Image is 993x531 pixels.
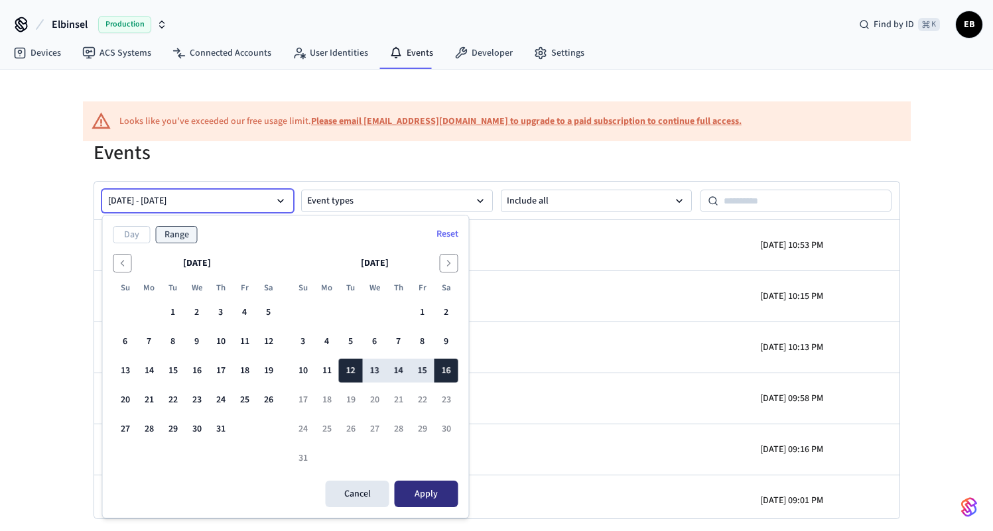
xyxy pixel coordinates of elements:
[291,446,315,470] button: Sunday, August 31st, 2025
[411,417,434,441] button: Friday, August 29th, 2025
[387,388,411,412] button: Thursday, August 21st, 2025
[429,223,466,245] button: Reset
[434,329,458,353] button: Saturday, August 9th, 2025
[113,329,137,353] button: Sunday, July 6th, 2025
[185,417,209,441] button: Wednesday, July 30th, 2025
[282,41,379,65] a: User Identities
[956,11,982,38] button: EB
[209,329,233,353] button: Thursday, July 10th, 2025
[113,417,137,441] button: Sunday, July 27th, 2025
[315,388,339,412] button: Monday, August 18th, 2025
[52,17,88,32] span: Elbinsel
[209,359,233,383] button: Thursday, July 17th, 2025
[291,281,315,295] th: Sunday
[257,359,281,383] button: Saturday, July 19th, 2025
[137,359,161,383] button: Monday, July 14th, 2025
[161,329,185,353] button: Tuesday, July 8th, 2025
[156,226,198,243] button: Range
[918,18,940,31] span: ⌘ K
[3,41,72,65] a: Devices
[291,281,458,470] table: August 2025
[434,417,458,441] button: Saturday, August 30th, 2025
[444,41,523,65] a: Developer
[233,281,257,295] th: Friday
[311,115,742,128] a: Please email [EMAIL_ADDRESS][DOMAIN_NAME] to upgrade to a paid subscription to continue full access.
[161,388,185,412] button: Tuesday, July 22nd, 2025
[961,497,977,518] img: SeamLogoGradient.69752ec5.svg
[185,281,209,295] th: Wednesday
[137,329,161,353] button: Monday, July 7th, 2025
[257,388,281,412] button: Saturday, July 26th, 2025
[185,329,209,353] button: Wednesday, July 9th, 2025
[233,388,257,412] button: Friday, July 25th, 2025
[113,281,137,295] th: Sunday
[760,494,823,507] p: [DATE] 09:01 PM
[387,281,411,295] th: Thursday
[185,300,209,324] button: Wednesday, July 2nd, 2025
[98,16,151,33] span: Production
[137,281,161,295] th: Monday
[387,329,411,353] button: Thursday, August 7th, 2025
[315,329,339,353] button: Monday, August 4th, 2025
[209,300,233,324] button: Thursday, July 3rd, 2025
[440,254,458,272] button: Go to the Next Month
[161,281,185,295] th: Tuesday
[137,417,161,441] button: Monday, July 28th, 2025
[411,359,434,383] button: Friday, August 15th, 2025, selected
[411,388,434,412] button: Friday, August 22nd, 2025
[339,417,363,441] button: Tuesday, August 26th, 2025
[161,359,185,383] button: Tuesday, July 15th, 2025
[315,417,339,441] button: Monday, August 25th, 2025
[113,226,151,243] button: Day
[339,359,363,383] button: Tuesday, August 12th, 2025, selected
[363,417,387,441] button: Wednesday, August 27th, 2025
[760,239,823,252] p: [DATE] 10:53 PM
[957,13,981,36] span: EB
[315,359,339,383] button: Monday, August 11th, 2025
[379,41,444,65] a: Events
[395,481,458,507] button: Apply
[326,481,389,507] button: Cancel
[113,281,281,441] table: July 2025
[760,392,823,405] p: [DATE] 09:58 PM
[209,388,233,412] button: Thursday, July 24th, 2025
[291,417,315,441] button: Sunday, August 24th, 2025
[361,257,389,270] span: [DATE]
[434,281,458,295] th: Saturday
[233,300,257,324] button: Friday, July 4th, 2025
[162,41,282,65] a: Connected Accounts
[183,257,211,270] span: [DATE]
[161,417,185,441] button: Tuesday, July 29th, 2025
[257,281,281,295] th: Saturday
[411,300,434,324] button: Friday, August 1st, 2025
[501,190,693,212] button: Include all
[291,359,315,383] button: Sunday, August 10th, 2025
[209,281,233,295] th: Thursday
[233,329,257,353] button: Friday, July 11th, 2025
[434,300,458,324] button: Saturday, August 2nd, 2025
[301,190,493,212] button: Event types
[113,359,137,383] button: Sunday, July 13th, 2025
[257,300,281,324] button: Saturday, July 5th, 2025
[339,329,363,353] button: Tuesday, August 5th, 2025
[233,359,257,383] button: Friday, July 18th, 2025
[291,329,315,353] button: Sunday, August 3rd, 2025
[209,417,233,441] button: Thursday, July 31st, 2025
[848,13,951,36] div: Find by ID⌘ K
[113,254,132,272] button: Go to the Previous Month
[339,388,363,412] button: Tuesday, August 19th, 2025
[161,300,185,324] button: Tuesday, July 1st, 2025
[119,115,742,129] div: Looks like you've exceeded our free usage limit.
[363,359,387,383] button: Wednesday, August 13th, 2025, selected
[339,281,363,295] th: Tuesday
[185,388,209,412] button: Wednesday, July 23rd, 2025
[102,190,294,212] button: [DATE] - [DATE]
[315,281,339,295] th: Monday
[387,359,411,383] button: Thursday, August 14th, 2025, selected
[874,18,914,31] span: Find by ID
[387,417,411,441] button: Thursday, August 28th, 2025
[137,388,161,412] button: Monday, July 21st, 2025
[113,388,137,412] button: Sunday, July 20th, 2025
[185,359,209,383] button: Wednesday, July 16th, 2025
